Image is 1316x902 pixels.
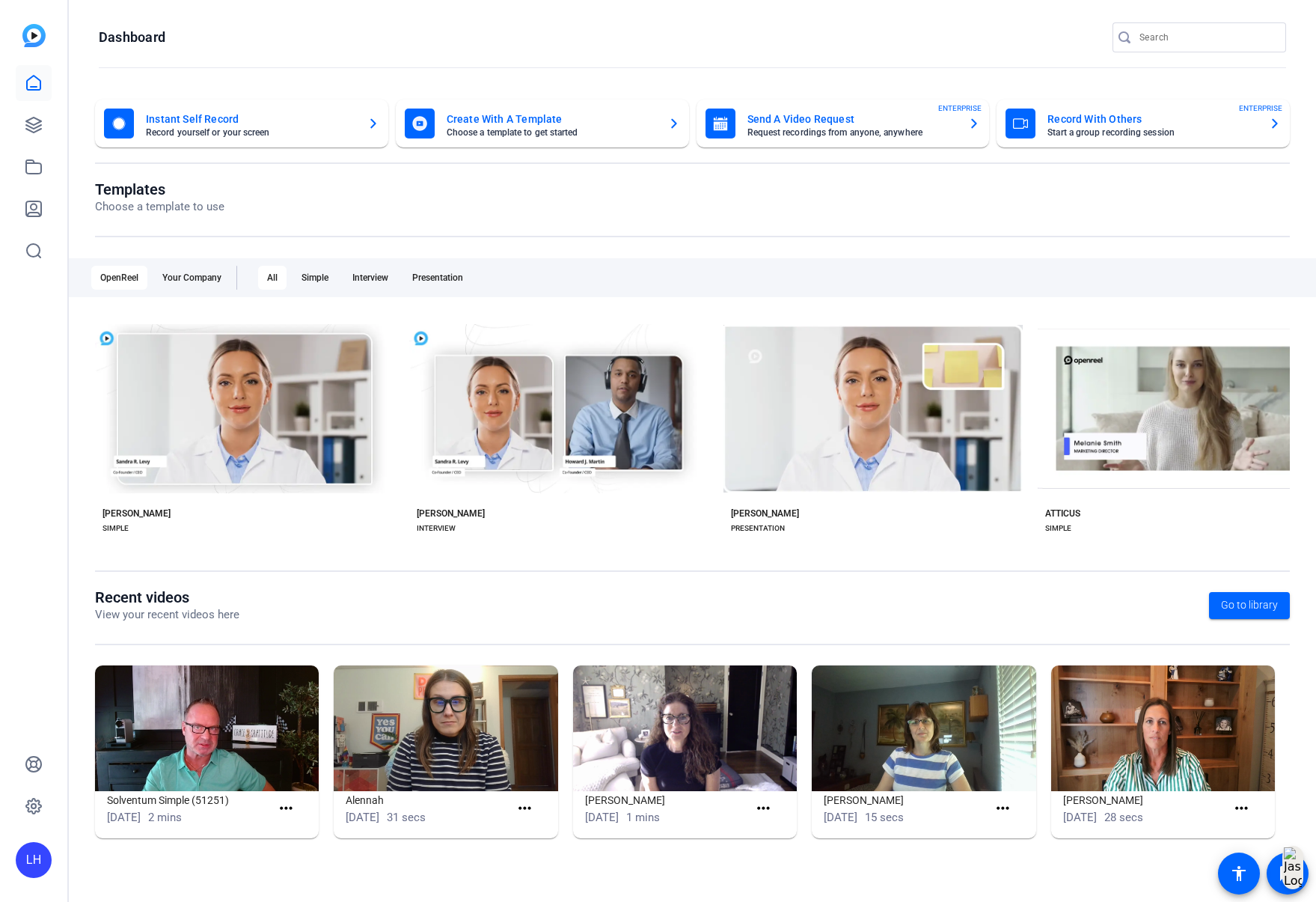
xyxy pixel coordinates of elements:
mat-icon: accessibility [1230,865,1248,883]
h1: [PERSON_NAME] [585,791,749,809]
mat-icon: more_horiz [994,799,1012,818]
div: Presentation [403,266,472,290]
a: Go to library [1209,592,1290,619]
img: Kate Dobbs [1051,665,1275,791]
span: Go to library [1221,597,1278,613]
mat-card-title: Instant Self Record [146,110,355,128]
span: 31 secs [387,811,426,824]
div: All [258,266,287,290]
img: blue-gradient.svg [22,24,46,47]
mat-icon: more_horiz [1232,799,1251,818]
div: INTERVIEW [417,522,456,534]
mat-icon: message [1279,865,1297,883]
img: Sue [812,665,1035,791]
div: PRESENTATION [731,522,785,534]
mat-icon: more_horiz [515,799,534,818]
span: [DATE] [824,811,857,824]
div: Interview [343,266,397,290]
h1: Recent videos [95,588,239,606]
span: ENTERPRISE [938,103,982,114]
mat-card-subtitle: Choose a template to get started [447,128,656,137]
div: [PERSON_NAME] [102,508,171,519]
button: Send A Video RequestRequest recordings from anyone, anywhereENTERPRISE [697,100,990,147]
mat-icon: more_horiz [754,799,773,818]
mat-card-title: Send A Video Request [747,110,957,128]
img: Lissa [573,665,797,791]
img: Solventum Simple (51251) [95,665,319,791]
div: [PERSON_NAME] [417,508,485,519]
span: 28 secs [1104,811,1143,824]
mat-card-title: Record With Others [1047,110,1257,128]
h1: Dashboard [99,28,165,46]
span: [DATE] [107,811,141,824]
p: Choose a template to use [95,198,224,216]
mat-card-subtitle: Record yourself or your screen [146,128,355,137]
div: LH [16,842,52,878]
div: OpenReel [91,266,147,290]
span: [DATE] [346,811,379,824]
h1: Templates [95,180,224,198]
div: SIMPLE [102,522,129,534]
mat-card-title: Create With A Template [447,110,656,128]
button: Create With A TemplateChoose a template to get started [396,100,689,147]
h1: Alennah [346,791,509,809]
button: Record With OthersStart a group recording sessionENTERPRISE [997,100,1290,147]
span: [DATE] [585,811,619,824]
span: 15 secs [865,811,904,824]
input: Search [1139,28,1274,46]
span: [DATE] [1063,811,1097,824]
div: ATTICUS [1045,508,1080,519]
mat-card-subtitle: Request recordings from anyone, anywhere [747,128,957,137]
h1: [PERSON_NAME] [1063,791,1227,809]
div: SIMPLE [1045,522,1071,534]
span: 1 mins [626,811,660,824]
div: Your Company [153,266,230,290]
button: Instant Self RecordRecord yourself or your screen [95,100,388,147]
p: View your recent videos here [95,606,239,624]
h1: [PERSON_NAME] [824,791,988,809]
mat-icon: more_horiz [277,799,296,818]
div: [PERSON_NAME] [731,508,799,519]
img: Alennah [334,665,557,791]
span: ENTERPRISE [1239,103,1282,114]
h1: Solventum Simple (51251) [107,791,271,809]
span: 2 mins [148,811,182,824]
div: Simple [293,266,337,290]
mat-card-subtitle: Start a group recording session [1047,128,1257,137]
